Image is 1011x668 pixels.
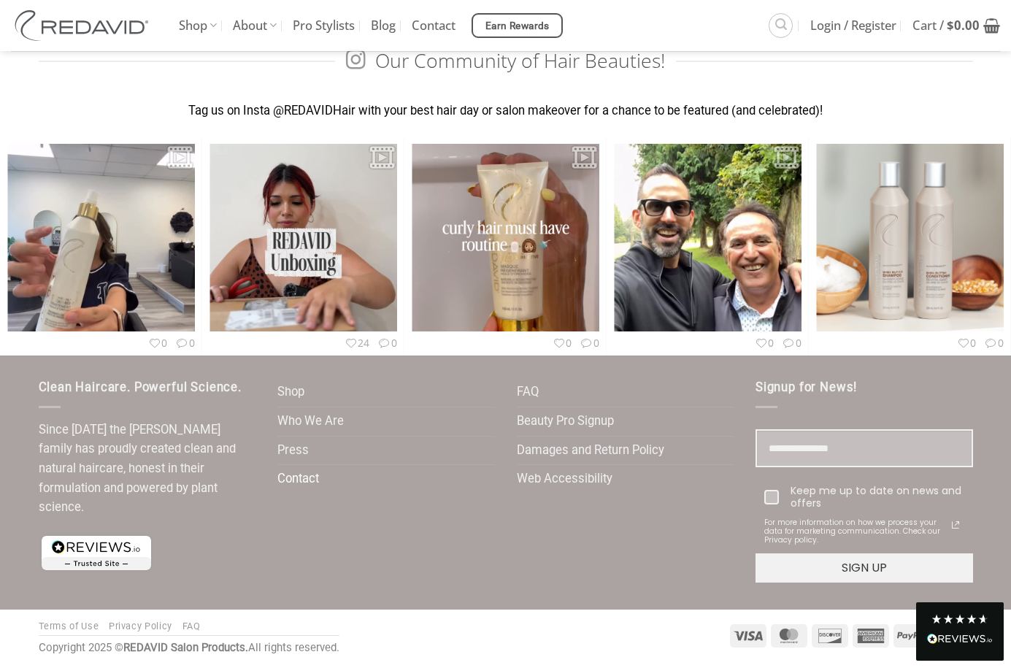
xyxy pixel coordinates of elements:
[485,18,550,34] span: Earn Rewards
[614,72,802,404] img: thumbnail_3724579421001199396.jpg
[39,640,339,657] div: Copyright 2025 © All rights reserved.
[916,602,1004,661] div: Read All Reviews
[277,378,304,407] a: Shop
[11,10,157,41] img: REDAVID Salon Products | United States
[344,336,370,350] span: 24
[912,7,980,44] span: Cart /
[728,622,973,648] div: Payment icons
[123,641,248,654] strong: REDAVID Salon Products.
[517,437,664,465] a: Damages and Return Policy
[927,631,993,650] div: Read All Reviews
[412,72,599,404] img: thumbnail_3725259793205681927.jpg
[810,7,896,44] span: Login / Register
[277,437,309,465] a: Press
[39,533,154,573] img: reviews-trust-logo-1.png
[754,336,774,350] span: 0
[517,378,539,407] a: FAQ
[202,137,404,356] : 240
[809,137,1011,356] : 00
[931,613,989,625] div: 4.9 Stars
[174,336,195,350] span: 0
[983,336,1004,350] span: 0
[927,634,993,644] img: REVIEWS.io
[277,407,344,436] a: Who We Are
[552,336,572,350] span: 0
[781,336,802,350] span: 0
[756,429,973,468] input: Email field
[147,336,168,350] span: 0
[607,137,809,356] : 00
[109,621,172,631] a: Privacy Policy
[756,380,857,394] span: Signup for News!
[947,17,954,34] span: $
[947,516,964,534] a: Read our Privacy Policy
[209,72,397,404] img: thumbnail_3726119974667994691.jpg
[791,485,964,510] div: Keep me up to date on news and offers
[346,48,665,74] span: Our Community of Hair Beauties!
[579,336,599,350] span: 0
[472,13,563,38] a: Earn Rewards
[947,516,964,534] svg: link icon
[764,518,947,545] span: For more information on how we process your data for marketing communication. Check our Privacy p...
[39,621,99,631] a: Terms of Use
[769,13,793,37] a: Search
[277,465,319,494] a: Contact
[956,336,977,350] span: 0
[7,72,195,404] img: thumbnail_3727459263942963282.jpg
[404,137,607,356] : 00
[517,465,612,494] a: Web Accessibility
[947,17,980,34] bdi: 0.00
[816,120,1004,355] img: thumbnail_3723109070807314965.jpg
[39,380,242,394] span: Clean Haircare. Powerful Science.
[39,421,256,518] p: Since [DATE] the [PERSON_NAME] family has proudly created clean and natural haircare, honest in t...
[517,407,614,436] a: Beauty Pro Signup
[756,553,973,583] button: SIGN UP
[377,336,397,350] span: 0
[182,621,201,631] a: FAQ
